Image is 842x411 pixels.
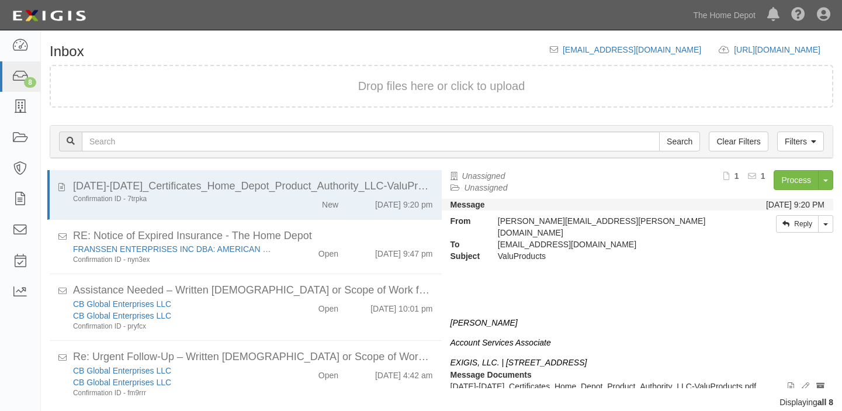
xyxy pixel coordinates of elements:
[73,366,171,375] a: CB Global Enterprises LLC
[318,298,338,315] div: Open
[9,5,89,26] img: logo-5460c22ac91f19d4615b14bd174203de0afe785f0fc80cf4dbbc73dc1793850b.png
[709,132,768,151] a: Clear Filters
[82,132,660,151] input: Search
[24,77,36,88] div: 8
[776,215,819,233] a: Reply
[687,4,761,27] a: The Home Depot
[73,244,372,254] a: FRANSSEN ENTERPRISES INC DBA: AMERICAN CLEANING TECHNOLOGIES
[73,179,433,194] div: 2025-2026_Certificates_Home_Depot_Product_Authority_LLC-ValuProducts.pdf
[73,229,433,244] div: RE: Notice of Expired Insurance - The Home Depot
[451,200,485,209] strong: Message
[801,383,809,391] i: Edit document
[451,318,518,327] i: [PERSON_NAME]
[73,283,433,298] div: Assistance Needed – Written Contract or Scope of Work for COI (Home Depot Onboarding)
[442,250,489,262] strong: Subject
[563,45,701,54] a: [EMAIL_ADDRESS][DOMAIN_NAME]
[73,299,171,309] a: CB Global Enterprises LLC
[816,383,824,391] i: Archive document
[318,365,338,381] div: Open
[73,255,276,265] div: Confirmation ID - nyn3ex
[41,396,842,408] div: Displaying
[489,250,727,262] div: ValuProducts
[817,398,833,407] b: all 8
[50,44,84,59] h1: Inbox
[766,199,824,210] div: [DATE] 9:20 PM
[761,171,765,181] b: 1
[73,388,276,398] div: Confirmation ID - fm9rrr
[370,298,432,315] div: [DATE] 10:01 pm
[489,239,727,250] div: inbox@thdmerchandising.complianz.com
[73,194,276,204] div: Confirmation ID - 7trpka
[734,45,833,54] a: [URL][DOMAIN_NAME]
[375,194,433,210] div: [DATE] 9:20 pm
[451,370,532,379] strong: Message Documents
[375,243,433,260] div: [DATE] 9:47 pm
[659,132,700,151] input: Search
[73,322,276,331] div: Confirmation ID - pryfcx
[358,78,525,95] button: Drop files here or click to upload
[451,358,587,379] i: EXIGIS, LLC. | [STREET_ADDRESS] |Direct: 646.762.1544|Email:
[791,8,805,22] i: Help Center - Complianz
[465,183,508,192] a: Unassigned
[322,194,338,210] div: New
[318,243,338,260] div: Open
[774,170,819,190] a: Process
[375,365,433,381] div: [DATE] 4:42 am
[73,311,171,320] a: CB Global Enterprises LLC
[442,239,489,250] strong: To
[788,383,794,391] i: View
[462,171,505,181] a: Unassigned
[489,215,727,239] div: [PERSON_NAME][EMAIL_ADDRESS][PERSON_NAME][DOMAIN_NAME]
[451,338,551,347] i: Account Services Associate
[777,132,824,151] a: Filters
[73,378,171,387] a: CB Global Enterprises LLC
[451,381,825,392] p: [DATE]-[DATE]_Certificates_Home_Depot_Product_Authority_LLC-ValuProducts.pdf
[73,350,433,365] div: Re: Urgent Follow-Up – Written Contract or Scope of Work Needed for COI
[734,171,739,181] b: 1
[442,215,489,227] strong: From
